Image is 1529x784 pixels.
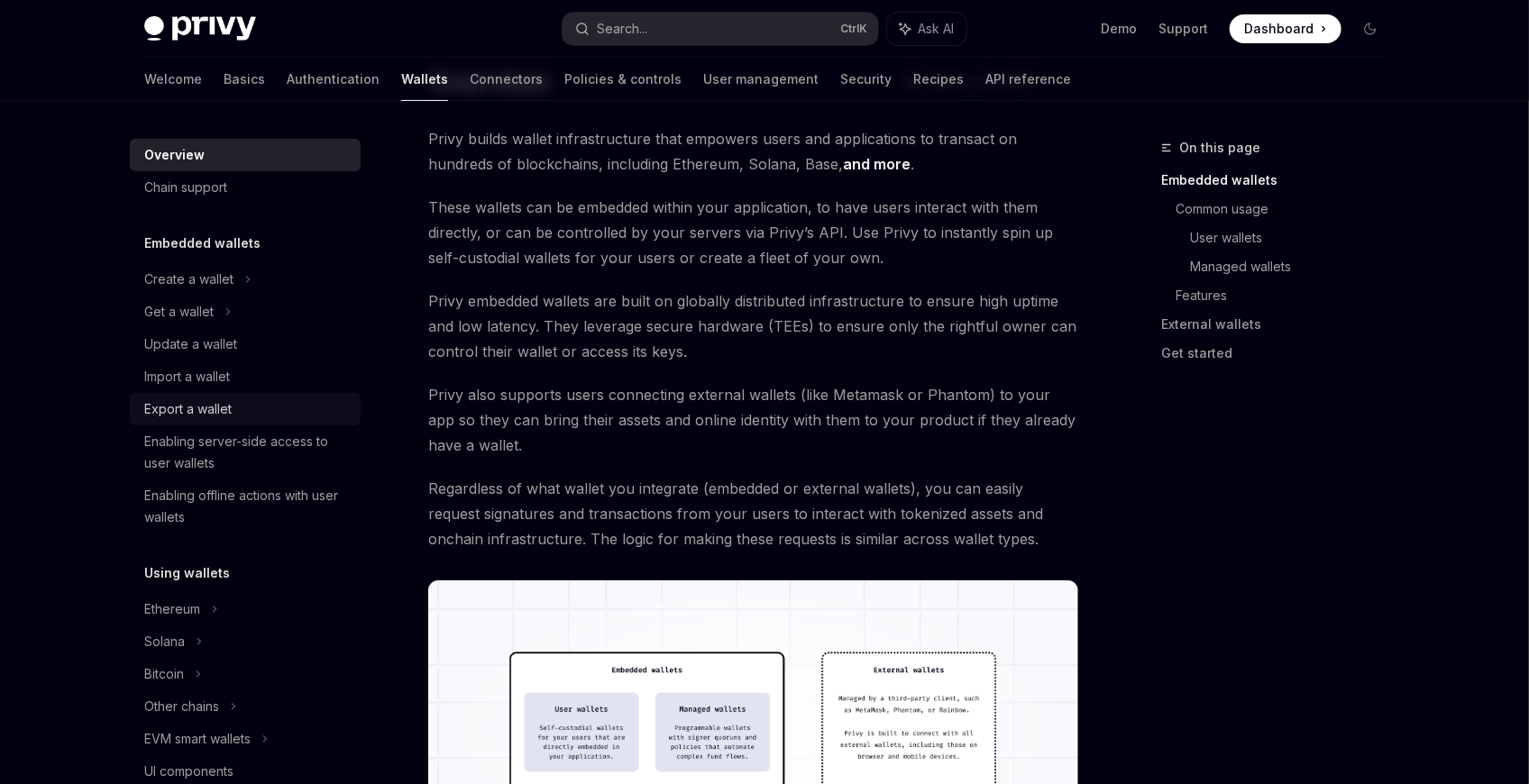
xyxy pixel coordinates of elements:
[1230,14,1341,43] a: Dashboard
[130,328,361,360] a: Update a wallet
[913,58,964,101] a: Recipes
[144,761,233,782] div: UI components
[144,562,230,584] h5: Using wallets
[144,16,256,41] img: dark logo
[1179,137,1260,159] span: On this page
[130,171,361,204] a: Chain support
[1158,20,1208,38] a: Support
[401,58,448,101] a: Wallets
[1161,166,1399,195] a: Embedded wallets
[428,126,1078,177] span: Privy builds wallet infrastructure that empowers users and applications to transact on hundreds o...
[840,58,892,101] a: Security
[144,663,184,685] div: Bitcoin
[144,728,251,750] div: EVM smart wallets
[843,155,911,174] a: and more
[1244,20,1314,38] span: Dashboard
[1176,281,1399,310] a: Features
[144,366,230,387] div: Import a wallet
[887,13,966,45] button: Ask AI
[144,631,185,652] div: Solana
[144,232,261,254] h5: Embedded wallets
[130,479,361,533] a: Enabling offline actions with user wallets
[130,425,361,479] a: Enabling server-side access to user wallets
[840,22,867,36] span: Ctrl K
[428,195,1078,270] span: These wallets can be embedded within your application, to have users interact with them directly,...
[1101,20,1137,38] a: Demo
[144,333,237,355] div: Update a wallet
[1190,223,1399,252] a: User wallets
[144,431,350,474] div: Enabling server-side access to user wallets
[144,485,350,528] div: Enabling offline actions with user wallets
[1161,310,1399,339] a: External wallets
[130,139,361,171] a: Overview
[563,13,878,45] button: Search...CtrlK
[597,18,647,40] div: Search...
[564,58,682,101] a: Policies & controls
[703,58,819,101] a: User management
[130,393,361,425] a: Export a wallet
[144,301,214,323] div: Get a wallet
[224,58,265,101] a: Basics
[1190,252,1399,281] a: Managed wallets
[428,288,1078,364] span: Privy embedded wallets are built on globally distributed infrastructure to ensure high uptime and...
[985,58,1071,101] a: API reference
[1161,339,1399,368] a: Get started
[144,177,227,198] div: Chain support
[144,58,202,101] a: Welcome
[144,696,219,717] div: Other chains
[918,20,954,38] span: Ask AI
[144,598,200,620] div: Ethereum
[428,476,1078,552] span: Regardless of what wallet you integrate (embedded or external wallets), you can easily request si...
[1176,195,1399,223] a: Common usage
[130,360,361,393] a: Import a wallet
[144,269,233,290] div: Create a wallet
[144,144,205,166] div: Overview
[144,398,232,420] div: Export a wallet
[470,58,543,101] a: Connectors
[1356,14,1385,43] button: Toggle dark mode
[287,58,380,101] a: Authentication
[428,382,1078,458] span: Privy also supports users connecting external wallets (like Metamask or Phantom) to your app so t...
